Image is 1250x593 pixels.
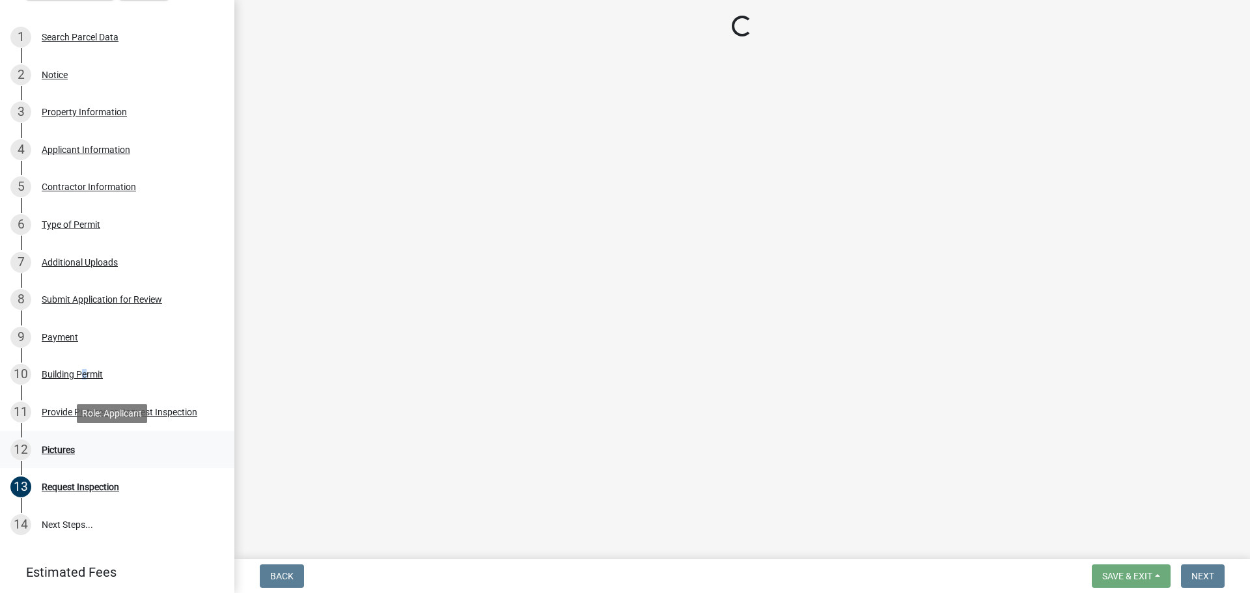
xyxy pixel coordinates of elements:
div: 12 [10,439,31,460]
button: Back [260,564,304,588]
div: 9 [10,327,31,348]
div: 1 [10,27,31,48]
div: Additional Uploads [42,258,118,267]
div: Notice [42,70,68,79]
div: 6 [10,214,31,235]
div: 7 [10,252,31,273]
button: Save & Exit [1092,564,1171,588]
div: 14 [10,514,31,535]
div: Role: Applicant [77,404,147,423]
a: Estimated Fees [10,559,214,585]
div: 10 [10,364,31,385]
div: Payment [42,333,78,342]
div: Pictures [42,445,75,454]
div: 11 [10,402,31,422]
div: 3 [10,102,31,122]
div: 8 [10,289,31,310]
div: Request Inspection [42,482,119,491]
span: Back [270,571,294,581]
div: Applicant Information [42,145,130,154]
div: Property Information [42,107,127,117]
div: 13 [10,476,31,497]
div: Provide Pictures or Request Inspection [42,407,197,417]
div: Building Permit [42,370,103,379]
div: Type of Permit [42,220,100,229]
div: 2 [10,64,31,85]
div: 4 [10,139,31,160]
span: Next [1191,571,1214,581]
div: Search Parcel Data [42,33,118,42]
div: 5 [10,176,31,197]
div: Contractor Information [42,182,136,191]
button: Next [1181,564,1225,588]
div: Submit Application for Review [42,295,162,304]
span: Save & Exit [1102,571,1152,581]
